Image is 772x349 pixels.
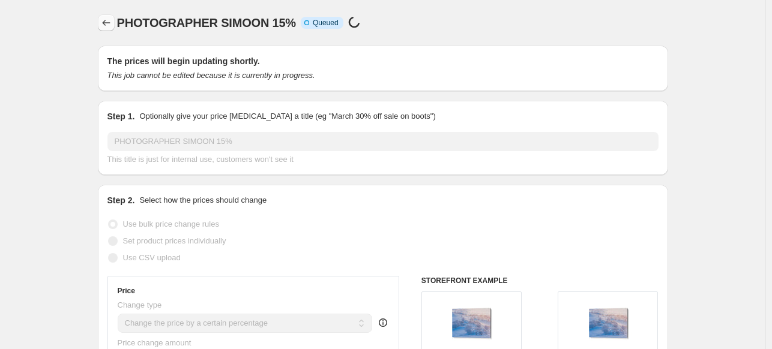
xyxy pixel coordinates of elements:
span: Set product prices individually [123,236,226,245]
i: This job cannot be edited because it is currently in progress. [107,71,315,80]
p: Select how the prices should change [139,194,267,206]
h2: Step 1. [107,110,135,122]
img: gallerywrap-resized_3899ef74-75e0-4976-834f-1cd81e28d731_80x.jpg [447,298,495,346]
span: Queued [313,18,339,28]
h6: STOREFRONT EXAMPLE [421,276,659,285]
h2: The prices will begin updating shortly. [107,55,659,67]
span: Use bulk price change rules [123,219,219,228]
h3: Price [118,286,135,296]
span: Price change amount [118,338,191,347]
input: 30% off holiday sale [107,132,659,151]
img: gallerywrap-resized_3899ef74-75e0-4976-834f-1cd81e28d731_80x.jpg [584,298,632,346]
span: Change type [118,300,162,309]
span: Use CSV upload [123,253,181,262]
span: This title is just for internal use, customers won't see it [107,155,294,164]
h2: Step 2. [107,194,135,206]
button: Price change jobs [98,14,115,31]
div: help [377,317,389,329]
p: Optionally give your price [MEDICAL_DATA] a title (eg "March 30% off sale on boots") [139,110,435,122]
span: PHOTOGRAPHER SIMOON 15% [117,16,296,29]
